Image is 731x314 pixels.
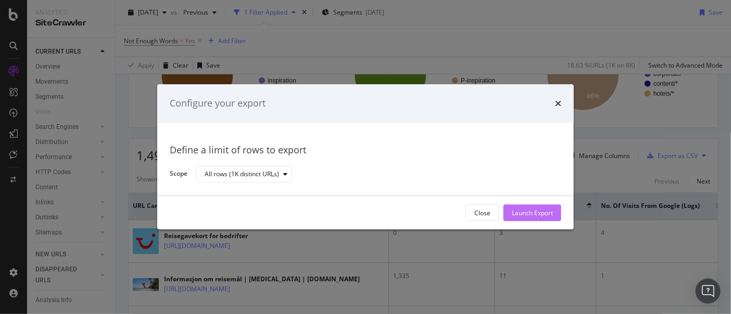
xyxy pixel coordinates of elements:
[696,279,721,304] div: Open Intercom Messenger
[512,208,553,217] div: Launch Export
[170,97,266,110] div: Configure your export
[157,84,574,229] div: modal
[465,205,499,221] button: Close
[170,143,561,157] div: Define a limit of rows to export
[205,171,279,177] div: All rows (1K distinct URLs)
[555,97,561,110] div: times
[474,208,490,217] div: Close
[196,166,292,182] button: All rows (1K distinct URLs)
[503,205,561,221] button: Launch Export
[170,169,187,181] label: Scope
